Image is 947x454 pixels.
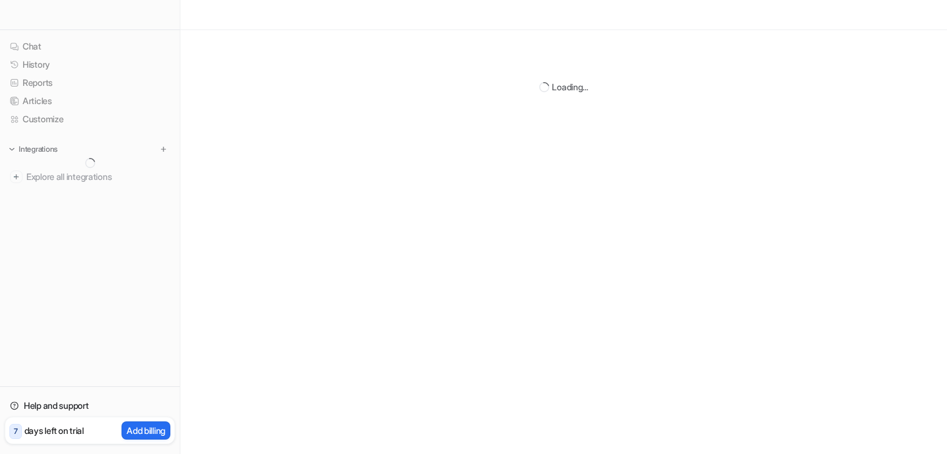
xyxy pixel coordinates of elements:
a: Help and support [5,397,175,414]
span: Explore all integrations [26,167,170,187]
p: Integrations [19,144,58,154]
p: 7 [14,426,18,437]
a: History [5,56,175,73]
a: Chat [5,38,175,55]
p: Add billing [127,424,165,437]
img: explore all integrations [10,171,23,183]
a: Reports [5,74,175,92]
button: Add billing [122,421,170,440]
div: Loading... [552,80,587,93]
img: menu_add.svg [159,145,168,154]
a: Articles [5,92,175,110]
p: days left on trial [24,424,84,437]
button: Integrations [5,143,61,156]
img: expand menu [8,145,16,154]
a: Customize [5,110,175,128]
a: Explore all integrations [5,168,175,186]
